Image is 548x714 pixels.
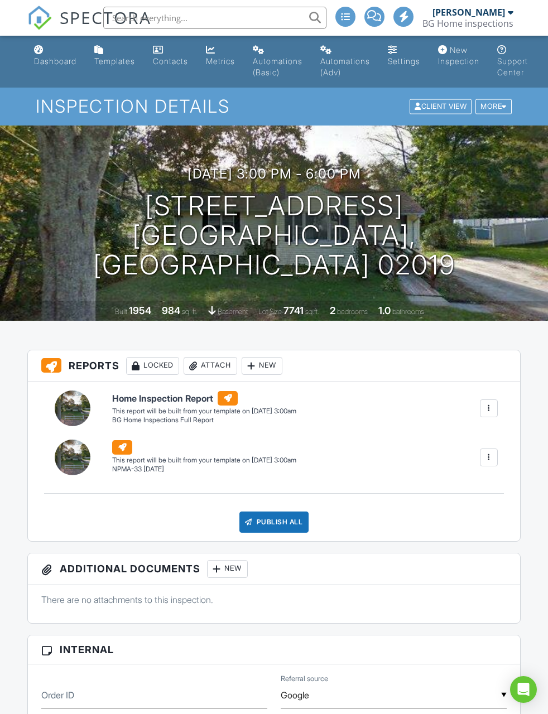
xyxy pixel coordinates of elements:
h3: Additional Documents [28,553,520,585]
h1: [STREET_ADDRESS] [GEOGRAPHIC_DATA], [GEOGRAPHIC_DATA] 02019 [18,191,530,279]
label: Referral source [281,674,328,684]
a: Automations (Advanced) [316,40,374,83]
span: sq.ft. [305,307,319,316]
div: New Inspection [438,45,479,66]
div: 2 [330,305,335,316]
div: Attach [184,357,237,375]
div: New [242,357,282,375]
span: Built [115,307,127,316]
div: Support Center [497,56,528,77]
h3: [DATE] 3:00 pm - 6:00 pm [188,166,361,181]
span: Lot Size [258,307,282,316]
a: Support Center [493,40,532,83]
div: Metrics [206,56,235,66]
div: Automations (Adv) [320,56,370,77]
span: sq. ft. [182,307,198,316]
div: Settings [388,56,420,66]
div: Publish All [239,512,309,533]
h1: Inspection Details [36,97,513,116]
h6: Home Inspection Report [112,391,296,406]
div: This report will be built from your template on [DATE] 3:00am [112,456,296,465]
div: More [475,99,512,114]
a: Settings [383,40,425,72]
span: basement [218,307,248,316]
a: Dashboard [30,40,81,72]
img: The Best Home Inspection Software - Spectora [27,6,52,30]
div: Open Intercom Messenger [510,676,537,703]
a: SPECTORA [27,15,151,38]
div: NPMA-33 [DATE] [112,465,296,474]
h3: Reports [28,350,520,382]
a: Automations (Basic) [248,40,307,83]
div: BG Home inspections [422,18,513,29]
input: Search everything... [103,7,326,29]
a: Client View [408,102,474,110]
div: 1954 [129,305,151,316]
div: 1.0 [378,305,391,316]
div: 7741 [283,305,304,316]
div: Automations (Basic) [253,56,302,77]
p: There are no attachments to this inspection. [41,594,507,606]
div: This report will be built from your template on [DATE] 3:00am [112,407,296,416]
div: Templates [94,56,135,66]
a: Contacts [148,40,193,72]
div: Locked [126,357,179,375]
div: Dashboard [34,56,76,66]
div: New [207,560,248,578]
a: New Inspection [434,40,484,72]
a: Templates [90,40,140,72]
h3: Internal [28,635,520,664]
div: BG Home Inspections Full Report [112,416,296,425]
div: Contacts [153,56,188,66]
div: 984 [162,305,180,316]
label: Order ID [41,689,74,701]
span: bedrooms [337,307,368,316]
span: bathrooms [392,307,424,316]
div: [PERSON_NAME] [432,7,505,18]
span: SPECTORA [60,6,151,29]
a: Metrics [201,40,239,72]
div: Client View [410,99,472,114]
